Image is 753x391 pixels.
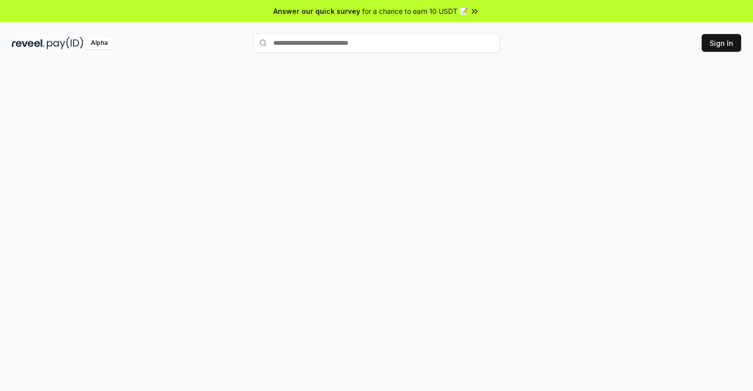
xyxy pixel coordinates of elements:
[702,34,741,52] button: Sign In
[362,6,468,16] span: for a chance to earn 10 USDT 📝
[273,6,360,16] span: Answer our quick survey
[12,37,45,49] img: reveel_dark
[47,37,83,49] img: pay_id
[85,37,113,49] div: Alpha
